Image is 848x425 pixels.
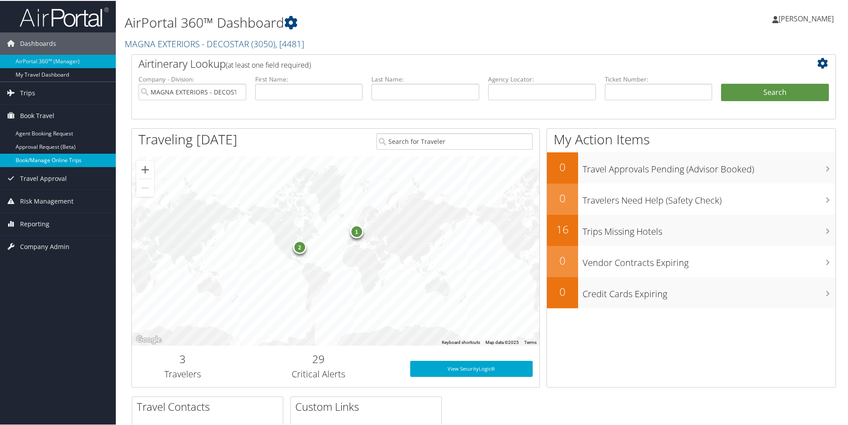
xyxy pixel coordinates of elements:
span: Trips [20,81,35,103]
a: 16Trips Missing Hotels [547,214,836,245]
span: Risk Management [20,189,73,212]
label: Company - Division: [139,74,246,83]
input: Search for Traveler [376,132,533,149]
button: Keyboard shortcuts [442,339,480,345]
a: MAGNA EXTERIORS - DECOSTAR [125,37,304,49]
h2: Custom Links [295,398,441,413]
h2: 0 [547,190,578,205]
button: Search [721,83,829,101]
span: Map data ©2025 [485,339,519,344]
h2: Travel Contacts [137,398,283,413]
h2: 0 [547,283,578,298]
span: (at least one field required) [226,59,311,69]
img: airportal-logo.png [20,6,109,27]
h2: 3 [139,351,227,366]
span: Reporting [20,212,49,234]
h3: Critical Alerts [241,367,397,380]
span: ( 3050 ) [251,37,275,49]
h2: Airtinerary Lookup [139,55,770,70]
h3: Credit Cards Expiring [583,282,836,299]
h1: My Action Items [547,129,836,148]
span: , [ 4481 ] [275,37,304,49]
div: 2 [293,240,306,253]
h2: 16 [547,221,578,236]
button: Zoom out [136,178,154,196]
h1: Traveling [DATE] [139,129,237,148]
span: Company Admin [20,235,69,257]
a: View SecurityLogic® [410,360,533,376]
h3: Travelers [139,367,227,380]
h2: 0 [547,159,578,174]
span: Book Travel [20,104,54,126]
img: Google [134,333,163,345]
a: 0Credit Cards Expiring [547,276,836,307]
label: Last Name: [371,74,479,83]
button: Zoom in [136,160,154,178]
span: [PERSON_NAME] [779,13,834,23]
h2: 29 [241,351,397,366]
a: 0Travel Approvals Pending (Advisor Booked) [547,151,836,183]
h2: 0 [547,252,578,267]
label: Ticket Number: [605,74,713,83]
h3: Travelers Need Help (Safety Check) [583,189,836,206]
h3: Trips Missing Hotels [583,220,836,237]
a: [PERSON_NAME] [772,4,843,31]
h3: Travel Approvals Pending (Advisor Booked) [583,158,836,175]
h3: Vendor Contracts Expiring [583,251,836,268]
a: Open this area in Google Maps (opens a new window) [134,333,163,345]
a: Terms (opens in new tab) [524,339,537,344]
h1: AirPortal 360™ Dashboard [125,12,603,31]
span: Dashboards [20,32,56,54]
a: 0Vendor Contracts Expiring [547,245,836,276]
label: Agency Locator: [488,74,596,83]
div: 1 [350,224,363,237]
a: 0Travelers Need Help (Safety Check) [547,183,836,214]
span: Travel Approval [20,167,67,189]
label: First Name: [255,74,363,83]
